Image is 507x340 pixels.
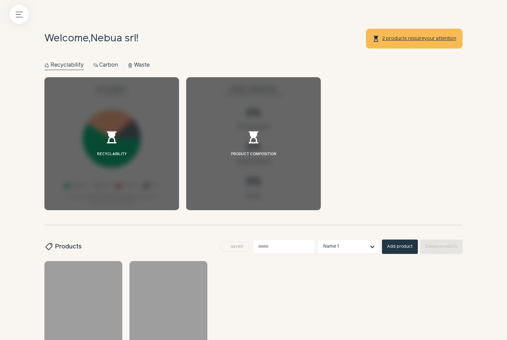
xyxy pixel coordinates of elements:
a: 2 products requireyour attention [382,36,456,41]
h2: Recyclability [97,152,127,157]
button: Carbon [93,60,119,70]
h1: Welcome, ! [44,31,138,46]
span: hourglass_top [246,130,261,145]
span: hourglass_top [105,130,119,145]
span: saved [229,245,245,249]
button: saved [220,242,249,251]
button: Waste [128,60,150,70]
span: hourglass_top [372,35,380,42]
h2: Product composition [231,152,276,157]
span: sell [44,243,53,251]
span: Nebua srl [91,33,136,43]
button: Recyclability [44,60,84,70]
h2: Products [44,242,82,251]
button: Add product [382,240,418,254]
